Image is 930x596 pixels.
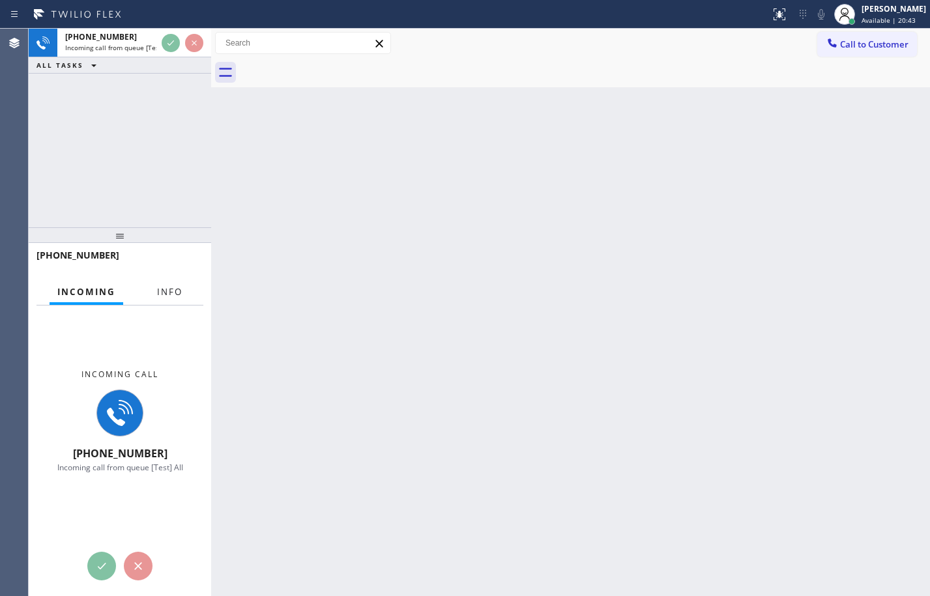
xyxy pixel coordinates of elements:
button: Mute [812,5,830,23]
button: Accept [162,34,180,52]
input: Search [216,33,390,53]
span: Incoming [57,286,115,298]
button: Incoming [50,279,123,305]
span: [PHONE_NUMBER] [65,31,137,42]
span: Incoming call from queue [Test] All [57,462,183,473]
span: Info [157,286,182,298]
button: Reject [185,34,203,52]
button: Info [149,279,190,305]
span: Call to Customer [840,38,908,50]
span: Incoming call from queue [Test] All [65,43,173,52]
button: Call to Customer [817,32,917,57]
button: ALL TASKS [29,57,109,73]
span: Incoming call [81,369,158,380]
span: ALL TASKS [36,61,83,70]
div: [PERSON_NAME] [862,3,926,14]
span: Available | 20:43 [862,16,916,25]
button: Reject [124,552,153,580]
span: [PHONE_NUMBER] [73,446,167,461]
button: Accept [87,552,116,580]
span: [PHONE_NUMBER] [36,249,119,261]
